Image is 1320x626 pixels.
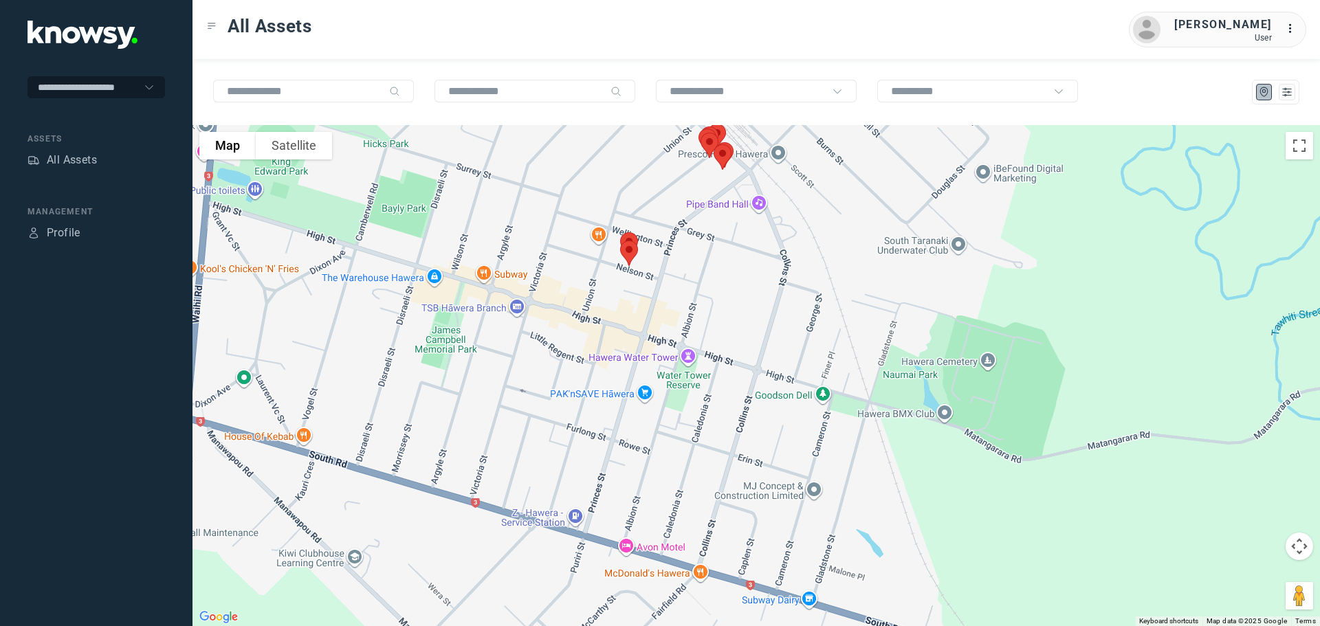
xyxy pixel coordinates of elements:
[1295,617,1316,625] a: Terms (opens in new tab)
[389,86,400,97] div: Search
[27,152,97,168] a: AssetsAll Assets
[1286,533,1313,560] button: Map camera controls
[1286,21,1302,39] div: :
[1258,86,1270,98] div: Map
[207,21,217,31] div: Toggle Menu
[1281,86,1293,98] div: List
[27,133,165,145] div: Assets
[256,132,332,159] button: Show satellite imagery
[1139,616,1198,626] button: Keyboard shortcuts
[27,227,40,239] div: Profile
[1174,16,1272,33] div: [PERSON_NAME]
[47,225,80,241] div: Profile
[610,86,621,97] div: Search
[1133,16,1160,43] img: avatar.png
[1286,21,1302,37] div: :
[47,152,97,168] div: All Assets
[228,14,312,38] span: All Assets
[1174,33,1272,43] div: User
[27,21,137,49] img: Application Logo
[27,205,165,218] div: Management
[196,608,241,626] a: Open this area in Google Maps (opens a new window)
[1207,617,1287,625] span: Map data ©2025 Google
[199,132,256,159] button: Show street map
[1286,582,1313,610] button: Drag Pegman onto the map to open Street View
[196,608,241,626] img: Google
[27,225,80,241] a: ProfileProfile
[27,154,40,166] div: Assets
[1286,23,1300,34] tspan: ...
[1286,132,1313,159] button: Toggle fullscreen view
